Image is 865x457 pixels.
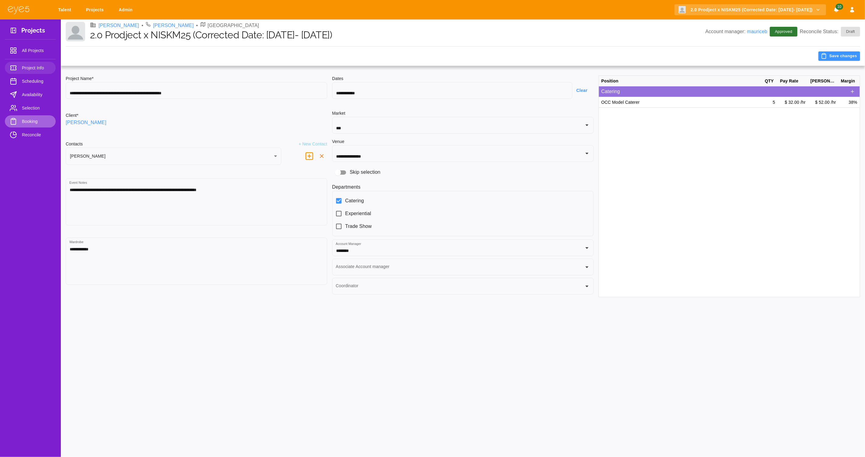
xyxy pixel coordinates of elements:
[583,263,591,271] button: Open
[5,75,56,87] a: Scheduling
[21,27,45,36] h3: Projects
[22,91,51,98] span: Availability
[808,97,839,108] div: $ 52.00 /hr
[583,149,591,158] button: Open
[835,4,843,10] span: 10
[800,27,860,37] p: Reconcile Status:
[22,118,51,125] span: Booking
[336,242,361,246] label: Account Manager
[5,62,56,74] a: Project Info
[22,47,51,54] span: All Projects
[69,180,87,185] label: Event Notes
[66,112,78,119] h6: Client*
[808,76,839,86] div: [PERSON_NAME]
[763,76,778,86] div: QTY
[345,223,372,230] span: Trade Show
[22,131,51,138] span: Reconcile
[679,6,686,13] img: Client logo
[99,22,139,29] a: [PERSON_NAME]
[831,4,842,16] button: Notifications
[778,97,808,108] div: $ 32.00 /hr
[599,97,763,108] div: OCC Model Caterer
[5,115,56,127] a: Booking
[771,29,796,35] span: Approved
[22,78,51,85] span: Scheduling
[142,22,144,29] li: •
[196,22,198,29] li: •
[5,102,56,114] a: Selection
[332,138,344,145] h6: Venue
[82,4,110,16] a: Projects
[5,44,56,57] a: All Projects
[115,4,139,16] a: Admin
[7,5,30,14] img: eye5
[818,51,860,61] button: Save changes
[763,97,778,108] div: 5
[842,29,859,35] span: Draft
[599,76,763,86] div: Position
[583,244,591,252] button: Open
[601,88,848,95] p: Catering
[66,119,106,126] a: [PERSON_NAME]
[583,282,591,291] button: Open
[66,148,281,165] div: [PERSON_NAME]
[316,151,327,162] button: delete
[302,149,316,163] button: delete
[54,4,77,16] a: Talent
[675,4,826,16] button: 2.0 Prodject x NISKM25 (Corrected Date: [DATE]- [DATE])
[345,210,371,217] span: Experiential
[332,75,594,82] h6: Dates
[69,240,84,244] label: Wardrobe
[583,121,591,129] button: Open
[848,87,857,96] div: outlined button group
[90,29,705,41] h1: 2.0 Prodject x NISKM25 (Corrected Date: [DATE]- [DATE])
[332,183,594,191] h6: Departments
[778,76,808,86] div: Pay Rate
[22,64,51,72] span: Project Info
[839,76,860,86] div: Margin
[208,22,259,29] p: [GEOGRAPHIC_DATA]
[839,97,860,108] div: 38%
[332,167,594,178] div: Skip selection
[5,129,56,141] a: Reconcile
[747,29,767,34] a: mauriceb
[66,75,327,82] h6: Project Name*
[66,22,85,41] img: Client logo
[22,104,51,112] span: Selection
[299,141,327,148] p: + New Contact
[848,87,857,96] button: Add Position
[705,28,767,35] p: Account manager:
[332,110,594,117] h6: Market
[5,89,56,101] a: Availability
[572,85,594,96] button: Clear
[66,141,83,148] h6: Contacts
[345,197,364,204] span: Catering
[153,22,194,29] a: [PERSON_NAME]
